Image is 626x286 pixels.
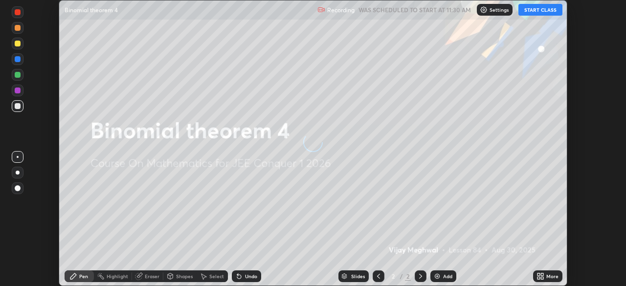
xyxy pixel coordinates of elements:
div: / [400,273,403,279]
div: More [546,274,559,279]
div: 2 [388,273,398,279]
div: Add [443,274,452,279]
div: Eraser [145,274,159,279]
div: Select [209,274,224,279]
div: Pen [79,274,88,279]
p: Recording [327,6,355,14]
div: Highlight [107,274,128,279]
div: Shapes [176,274,193,279]
p: Binomial theorem 4 [65,6,118,14]
img: add-slide-button [433,272,441,280]
h5: WAS SCHEDULED TO START AT 11:30 AM [358,5,471,14]
div: Undo [245,274,257,279]
img: class-settings-icons [480,6,488,14]
img: recording.375f2c34.svg [317,6,325,14]
div: 2 [405,272,411,281]
button: START CLASS [518,4,562,16]
p: Settings [490,7,509,12]
div: Slides [351,274,365,279]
